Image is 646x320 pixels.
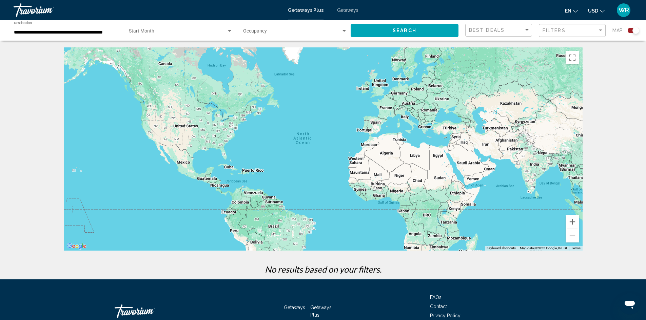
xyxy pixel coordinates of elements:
[60,264,586,274] p: No results based on your filters.
[284,305,305,310] a: Getaways
[588,6,605,16] button: Change currency
[487,246,516,251] button: Keyboard shortcuts
[588,8,598,14] span: USD
[543,28,566,33] span: Filters
[469,27,530,33] mat-select: Sort by
[393,28,416,34] span: Search
[566,229,579,242] button: Zoom out
[337,7,358,13] a: Getaways
[615,3,632,17] button: User Menu
[469,27,505,33] span: Best Deals
[565,8,571,14] span: en
[566,215,579,229] button: Zoom in
[565,6,578,16] button: Change language
[430,304,447,309] a: Contact
[430,295,442,300] a: FAQs
[65,242,88,251] img: Google
[520,246,567,250] span: Map data ©2025 Google, INEGI
[14,3,281,17] a: Travorium
[566,51,579,64] button: Toggle fullscreen view
[619,7,629,14] span: WR
[351,24,458,37] button: Search
[288,7,324,13] a: Getaways Plus
[65,242,88,251] a: Open this area in Google Maps (opens a new window)
[619,293,641,315] iframe: Button to launch messaging window
[539,24,606,38] button: Filter
[571,246,581,250] a: Terms
[612,26,623,35] span: Map
[430,313,461,318] a: Privacy Policy
[310,305,332,318] a: Getaways Plus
